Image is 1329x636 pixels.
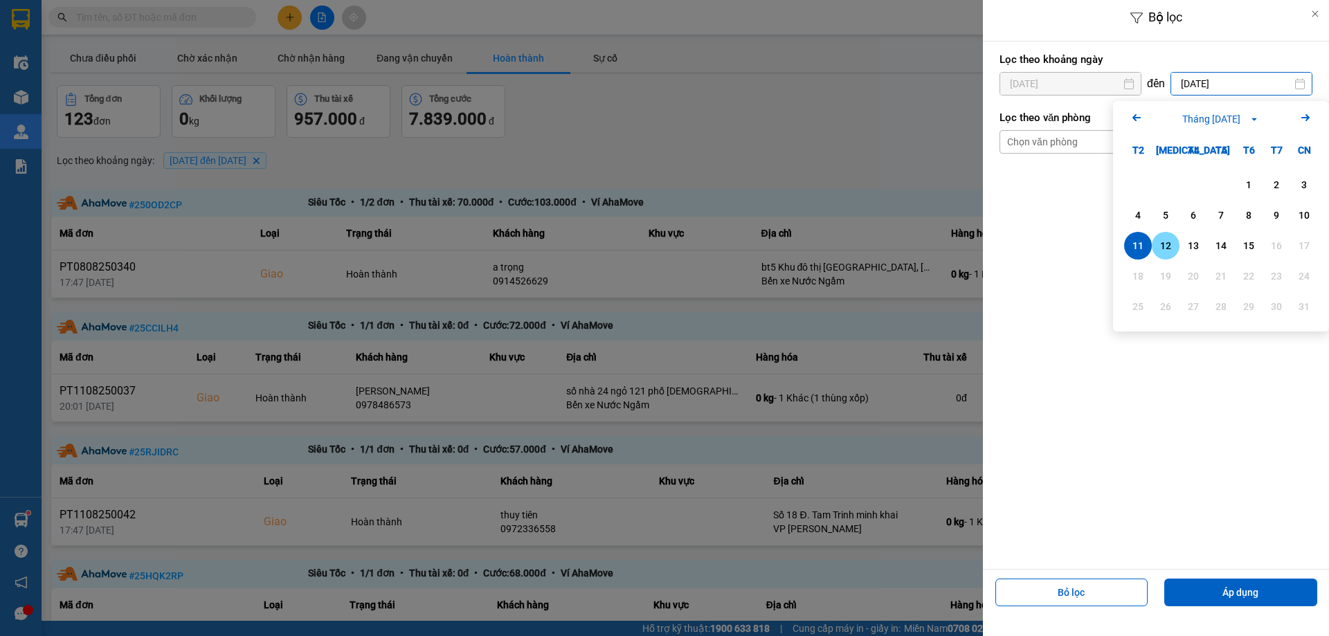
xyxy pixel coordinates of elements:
div: Not available. Thứ Sáu, tháng 08 22 2025. [1235,262,1263,290]
div: Chọn văn phòng [1007,135,1078,149]
div: 12 [1156,237,1175,254]
div: 19 [1156,268,1175,284]
div: 24 [1294,268,1314,284]
svg: Arrow Left [1128,109,1145,126]
div: 30 [1267,298,1286,315]
div: 27 [1184,298,1203,315]
div: 29 [1239,298,1258,315]
div: Choose Thứ Tư, tháng 08 6 2025. It's available. [1179,201,1207,229]
div: 31 [1294,298,1314,315]
div: 3 [1294,176,1314,193]
div: [MEDICAL_DATA] [1152,136,1179,164]
div: 16 [1267,237,1286,254]
div: 17 [1294,237,1314,254]
div: Choose Thứ Năm, tháng 08 14 2025. It's available. [1207,232,1235,260]
button: Previous month. [1128,109,1145,128]
div: 21 [1211,268,1231,284]
div: Choose Thứ Bảy, tháng 08 2 2025. It's available. [1263,171,1290,199]
div: 25 [1128,298,1148,315]
button: Next month. [1297,109,1314,128]
input: Select a date. [1000,73,1141,95]
div: 14 [1211,237,1231,254]
div: 22 [1239,268,1258,284]
input: Select a date. [1171,73,1312,95]
div: Choose Thứ Ba, tháng 08 5 2025. It's available. [1152,201,1179,229]
div: Not available. Thứ Bảy, tháng 08 23 2025. [1263,262,1290,290]
button: Bỏ lọc [995,579,1148,606]
span: Bộ lọc [1148,10,1182,24]
div: T4 [1179,136,1207,164]
div: Not available. Thứ Hai, tháng 08 25 2025. [1124,293,1152,320]
div: 10 [1294,207,1314,224]
div: Not available. Thứ Tư, tháng 08 20 2025. [1179,262,1207,290]
div: Choose Thứ Tư, tháng 08 13 2025. It's available. [1179,232,1207,260]
div: Calendar. [1113,101,1329,331]
div: Choose Thứ Ba, tháng 08 12 2025. It's available. [1152,232,1179,260]
div: 9 [1267,207,1286,224]
div: 6 [1184,207,1203,224]
div: Choose Thứ Sáu, tháng 08 1 2025. It's available. [1235,171,1263,199]
label: Lọc theo khoảng ngày [1000,53,1312,66]
div: Not available. Thứ Ba, tháng 08 19 2025. [1152,262,1179,290]
div: Not available. Thứ Sáu, tháng 08 29 2025. [1235,293,1263,320]
div: Not available. Thứ Hai, tháng 08 18 2025. [1124,262,1152,290]
div: 15 [1239,237,1258,254]
button: Tháng [DATE] [1178,111,1264,127]
div: 28 [1211,298,1231,315]
div: 26 [1156,298,1175,315]
div: 5 [1156,207,1175,224]
div: Choose Chủ Nhật, tháng 08 10 2025. It's available. [1290,201,1318,229]
svg: Arrow Right [1297,109,1314,126]
div: 20 [1184,268,1203,284]
div: 1 [1239,176,1258,193]
div: đến [1141,77,1170,91]
div: T6 [1235,136,1263,164]
div: Not available. Thứ Năm, tháng 08 28 2025. [1207,293,1235,320]
div: 11 [1128,237,1148,254]
div: Not available. Thứ Năm, tháng 08 21 2025. [1207,262,1235,290]
div: Choose Thứ Năm, tháng 08 7 2025. It's available. [1207,201,1235,229]
div: Selected. Thứ Hai, tháng 08 11 2025. It's available. [1124,232,1152,260]
div: Not available. Thứ Bảy, tháng 08 30 2025. [1263,293,1290,320]
div: Choose Thứ Bảy, tháng 08 9 2025. It's available. [1263,201,1290,229]
div: Not available. Chủ Nhật, tháng 08 24 2025. [1290,262,1318,290]
div: 4 [1128,207,1148,224]
div: T7 [1263,136,1290,164]
div: Not available. Thứ Ba, tháng 08 26 2025. [1152,293,1179,320]
div: Not available. Thứ Tư, tháng 08 27 2025. [1179,293,1207,320]
div: Not available. Chủ Nhật, tháng 08 17 2025. [1290,232,1318,260]
div: 2 [1267,176,1286,193]
div: CN [1290,136,1318,164]
div: Choose Chủ Nhật, tháng 08 3 2025. It's available. [1290,171,1318,199]
button: Áp dụng [1164,579,1317,606]
div: 7 [1211,207,1231,224]
div: 13 [1184,237,1203,254]
div: T5 [1207,136,1235,164]
label: Lọc theo văn phòng [1000,111,1312,125]
div: T2 [1124,136,1152,164]
div: Choose Thứ Hai, tháng 08 4 2025. It's available. [1124,201,1152,229]
div: Choose Thứ Sáu, tháng 08 8 2025. It's available. [1235,201,1263,229]
div: 8 [1239,207,1258,224]
div: Choose Thứ Sáu, tháng 08 15 2025. It's available. [1235,232,1263,260]
div: 23 [1267,268,1286,284]
div: Not available. Chủ Nhật, tháng 08 31 2025. [1290,293,1318,320]
div: 18 [1128,268,1148,284]
div: Not available. Thứ Bảy, tháng 08 16 2025. [1263,232,1290,260]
